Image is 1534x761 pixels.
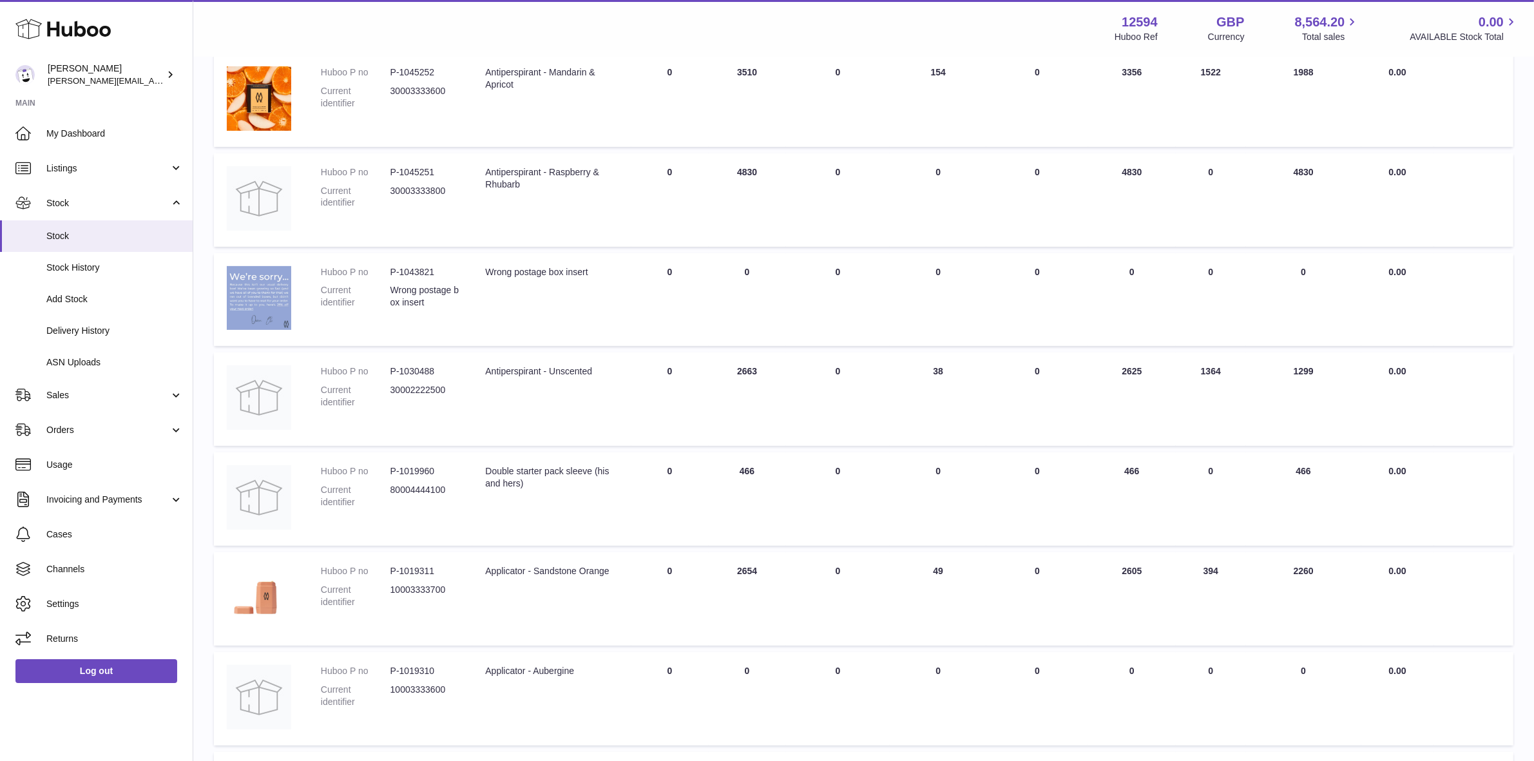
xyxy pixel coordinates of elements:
td: 0 [1246,652,1361,746]
dd: P-1045251 [390,166,460,178]
td: 0 [631,352,709,446]
dd: 30003333800 [390,185,460,209]
dt: Huboo P no [321,166,390,178]
dt: Current identifier [321,185,390,209]
td: 38 [890,352,986,446]
td: 0 [1176,153,1246,247]
td: 0 [786,352,890,446]
td: 3510 [709,53,786,147]
span: Orders [46,424,169,436]
img: owen@wearemakewaves.com [15,65,35,84]
dd: P-1019311 [390,565,460,577]
td: 0 [1088,253,1176,347]
a: 8,564.20 Total sales [1295,14,1360,43]
dt: Current identifier [321,384,390,409]
span: Stock [46,197,169,209]
span: Channels [46,563,183,575]
a: Log out [15,659,177,682]
td: 0 [631,552,709,646]
div: Antiperspirant - Mandarin & Apricot [485,66,618,91]
td: 0 [1176,253,1246,347]
td: 0 [1246,253,1361,347]
span: AVAILABLE Stock Total [1410,31,1519,43]
td: 0 [1176,452,1246,546]
span: Stock [46,230,183,242]
span: Settings [46,598,183,610]
td: 0 [631,153,709,247]
dt: Current identifier [321,684,390,708]
span: 0.00 [1388,67,1406,77]
span: 0 [1035,466,1040,476]
td: 466 [709,452,786,546]
span: 0 [1035,666,1040,676]
dd: Wrong postage box insert [390,284,460,309]
td: 3356 [1088,53,1176,147]
td: 1522 [1176,53,1246,147]
td: 394 [1176,552,1246,646]
div: Antiperspirant - Unscented [485,365,618,378]
img: product image [227,565,291,630]
td: 0 [890,652,986,746]
span: 0 [1035,566,1040,576]
span: 0 [1035,67,1040,77]
dt: Current identifier [321,484,390,508]
span: Add Stock [46,293,183,305]
dt: Current identifier [321,284,390,309]
dt: Current identifier [321,584,390,608]
td: 466 [1088,452,1176,546]
td: 0 [631,652,709,746]
div: Antiperspirant - Raspberry & Rhubarb [485,166,618,191]
td: 0 [709,253,786,347]
dt: Huboo P no [321,66,390,79]
span: [PERSON_NAME][EMAIL_ADDRESS][DOMAIN_NAME] [48,75,258,86]
dt: Huboo P no [321,665,390,677]
td: 2260 [1246,552,1361,646]
span: 0 [1035,167,1040,177]
td: 0 [631,53,709,147]
dd: 80004444100 [390,484,460,508]
span: 0.00 [1388,666,1406,676]
div: Double starter pack sleeve (his and hers) [485,465,618,490]
div: [PERSON_NAME] [48,63,164,87]
dt: Huboo P no [321,465,390,477]
div: Applicator - Sandstone Orange [485,565,618,577]
td: 466 [1246,452,1361,546]
td: 4830 [709,153,786,247]
dd: P-1019960 [390,465,460,477]
td: 49 [890,552,986,646]
dd: 10003333700 [390,584,460,608]
span: Invoicing and Payments [46,494,169,506]
a: 0.00 AVAILABLE Stock Total [1410,14,1519,43]
span: 0 [1035,267,1040,277]
span: Listings [46,162,169,175]
dd: P-1043821 [390,266,460,278]
span: 0 [1035,366,1040,376]
dd: P-1045252 [390,66,460,79]
div: Applicator - Aubergine [485,665,618,677]
span: My Dashboard [46,128,183,140]
td: 4830 [1246,153,1361,247]
td: 1299 [1246,352,1361,446]
img: product image [227,266,291,331]
span: 8,564.20 [1295,14,1345,31]
td: 0 [631,452,709,546]
td: 4830 [1088,153,1176,247]
div: Huboo Ref [1115,31,1158,43]
span: ASN Uploads [46,356,183,369]
span: 0.00 [1388,566,1406,576]
td: 2625 [1088,352,1176,446]
td: 0 [1176,652,1246,746]
dt: Huboo P no [321,365,390,378]
div: Currency [1208,31,1245,43]
div: Wrong postage box insert [485,266,618,278]
td: 0 [1088,652,1176,746]
td: 0 [786,53,890,147]
td: 0 [890,153,986,247]
td: 0 [786,253,890,347]
td: 1988 [1246,53,1361,147]
span: Delivery History [46,325,183,337]
span: Total sales [1302,31,1359,43]
span: Stock History [46,262,183,274]
dd: P-1030488 [390,365,460,378]
img: product image [227,66,291,131]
